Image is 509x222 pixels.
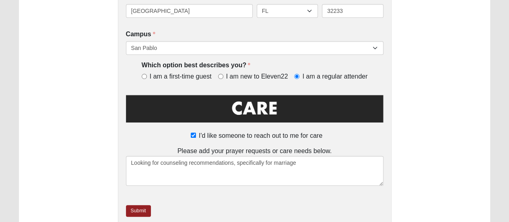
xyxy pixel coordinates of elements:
[142,74,147,79] input: I am a first-time guest
[126,93,383,129] img: Care.png
[191,133,196,138] input: I'd like someone to reach out to me for care
[126,146,383,186] div: Please add your prayer requests or care needs below.
[302,72,367,81] span: I am a regular attender
[218,74,223,79] input: I am new to Eleven22
[142,61,250,70] label: Which option best describes you?
[294,74,299,79] input: I am a regular attender
[322,4,383,18] input: Zip
[150,72,212,81] span: I am a first-time guest
[126,30,155,39] label: Campus
[226,72,288,81] span: I am new to Eleven22
[199,132,322,139] span: I'd like someone to reach out to me for care
[126,4,253,18] input: City
[126,205,151,217] a: Submit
